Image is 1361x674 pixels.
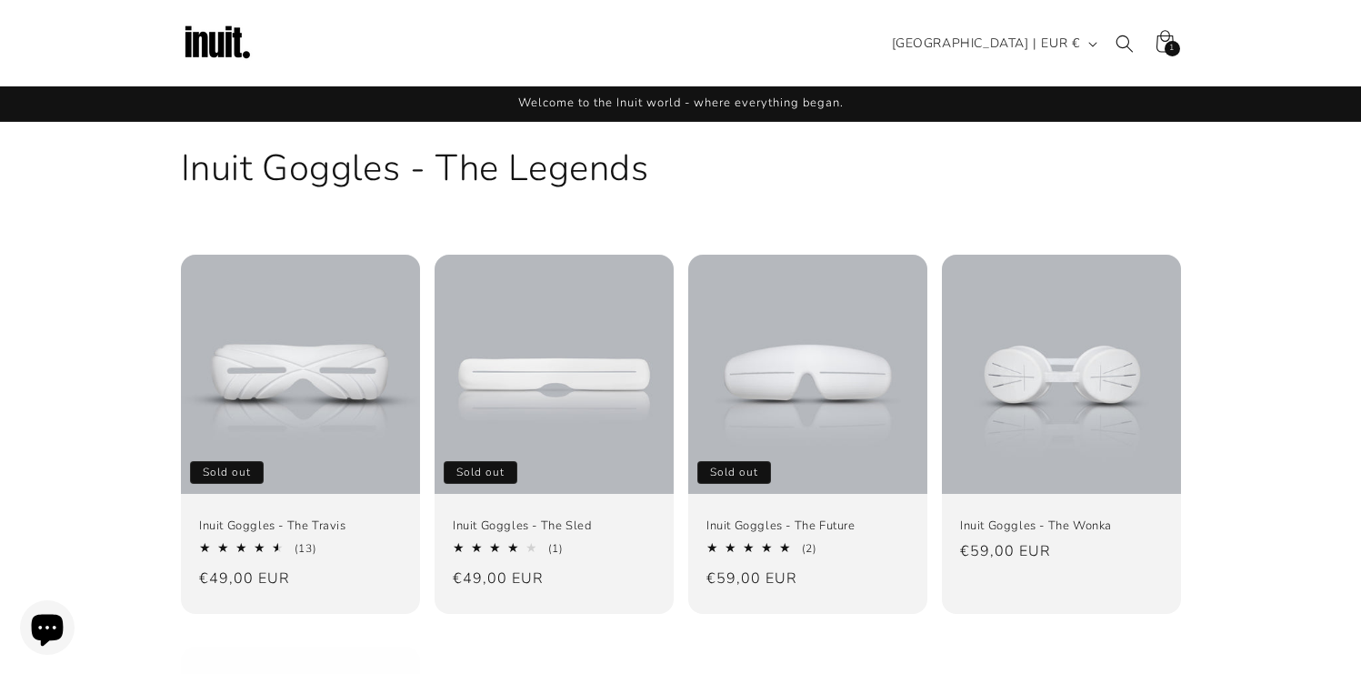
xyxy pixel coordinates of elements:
[1105,24,1145,64] summary: Search
[181,86,1181,121] div: Announcement
[181,7,254,80] img: Inuit Logo
[518,95,844,111] span: Welcome to the Inuit world - where everything began.
[881,26,1105,61] button: [GEOGRAPHIC_DATA] | EUR €
[453,518,655,534] a: Inuit Goggles - The Sled
[199,518,402,534] a: Inuit Goggles - The Travis
[181,145,1181,192] h1: Inuit Goggles - The Legends
[892,34,1080,53] span: [GEOGRAPHIC_DATA] | EUR €
[960,518,1163,534] a: Inuit Goggles - The Wonka
[1169,41,1175,56] span: 1
[706,518,909,534] a: Inuit Goggles - The Future
[15,600,80,659] inbox-online-store-chat: Shopify online store chat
